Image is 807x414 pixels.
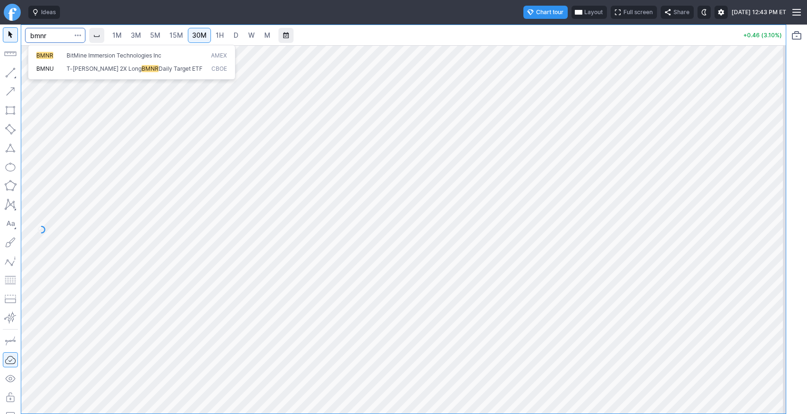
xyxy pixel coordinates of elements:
[192,31,207,39] span: 30M
[112,31,122,39] span: 1M
[159,65,202,72] span: Daily Target ETF
[150,31,160,39] span: 5M
[743,33,782,38] p: +0.46 (3.10%)
[278,28,294,43] button: Range
[165,28,187,43] a: 15M
[36,65,54,72] span: BMNU
[3,197,18,212] button: XABCD
[188,28,211,43] a: 30M
[67,65,142,72] span: T-[PERSON_NAME] 2X Long
[3,103,18,118] button: Rectangle
[3,235,18,250] button: Brush
[3,141,18,156] button: Triangle
[3,27,18,42] button: Mouse
[3,390,18,405] button: Lock drawings
[4,4,21,21] a: Finviz.com
[584,8,603,17] span: Layout
[211,52,227,60] span: AMEX
[3,254,18,269] button: Elliott waves
[146,28,165,43] a: 5M
[3,291,18,306] button: Position
[3,46,18,61] button: Measure
[211,28,228,43] a: 1H
[89,28,104,43] button: Interval
[211,65,227,73] span: CBOE
[36,52,53,59] span: BMNR
[661,6,694,19] button: Share
[169,31,183,39] span: 15M
[3,216,18,231] button: Text
[248,31,255,39] span: W
[260,28,275,43] a: M
[3,122,18,137] button: Rotated rectangle
[3,310,18,325] button: Anchored VWAP
[244,28,259,43] a: W
[623,8,653,17] span: Full screen
[234,31,238,39] span: D
[41,8,56,17] span: Ideas
[71,28,84,43] button: Search
[523,6,568,19] button: Chart tour
[3,352,18,367] button: Drawings Autosave: On
[3,65,18,80] button: Line
[3,84,18,99] button: Arrow
[131,31,141,39] span: 3M
[126,28,145,43] a: 3M
[228,28,244,43] a: D
[3,159,18,174] button: Ellipse
[108,28,126,43] a: 1M
[3,333,18,348] button: Drawing mode: Single
[264,31,270,39] span: M
[216,31,224,39] span: 1H
[673,8,689,17] span: Share
[789,28,804,43] button: Portfolio watchlist
[67,52,161,59] span: BitMine Immersion Technologies Inc
[572,6,607,19] button: Layout
[3,178,18,193] button: Polygon
[3,273,18,288] button: Fibonacci retracements
[536,8,563,17] span: Chart tour
[731,8,786,17] span: [DATE] 12:43 PM ET
[698,6,711,19] button: Toggle dark mode
[142,65,159,72] span: BMNR
[3,371,18,386] button: Hide drawings
[28,6,60,19] button: Ideas
[611,6,657,19] button: Full screen
[715,6,728,19] button: Settings
[25,28,85,43] input: Search
[28,45,235,80] div: Search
